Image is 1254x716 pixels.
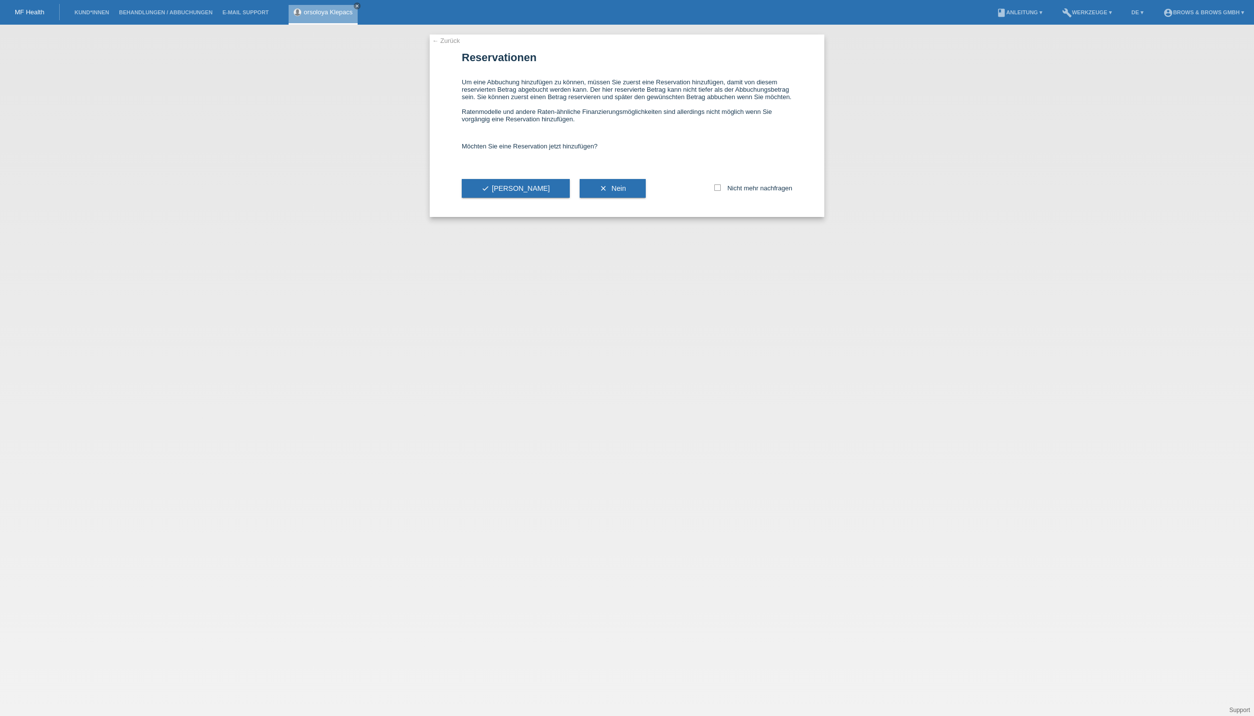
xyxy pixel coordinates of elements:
[1163,8,1173,18] i: account_circle
[462,179,570,198] button: check[PERSON_NAME]
[114,9,218,15] a: Behandlungen / Abbuchungen
[462,69,792,133] div: Um eine Abbuchung hinzufügen zu können, müssen Sie zuerst eine Reservation hinzufügen, damit von ...
[1229,707,1250,714] a: Support
[432,37,460,44] a: ← Zurück
[1127,9,1148,15] a: DE ▾
[599,184,607,192] i: clear
[462,133,792,160] div: Möchten Sie eine Reservation jetzt hinzufügen?
[462,51,792,64] h1: Reservationen
[580,179,646,198] button: clear Nein
[218,9,274,15] a: E-Mail Support
[992,9,1047,15] a: bookAnleitung ▾
[304,8,353,16] a: orsoloya Klepacs
[481,184,550,192] span: [PERSON_NAME]
[481,184,489,192] i: check
[15,8,44,16] a: MF Health
[1057,9,1117,15] a: buildWerkzeuge ▾
[355,3,360,8] i: close
[1062,8,1072,18] i: build
[996,8,1006,18] i: book
[612,184,626,192] span: Nein
[354,2,361,9] a: close
[714,184,792,192] label: Nicht mehr nachfragen
[70,9,114,15] a: Kund*innen
[1158,9,1249,15] a: account_circleBrows & Brows GmbH ▾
